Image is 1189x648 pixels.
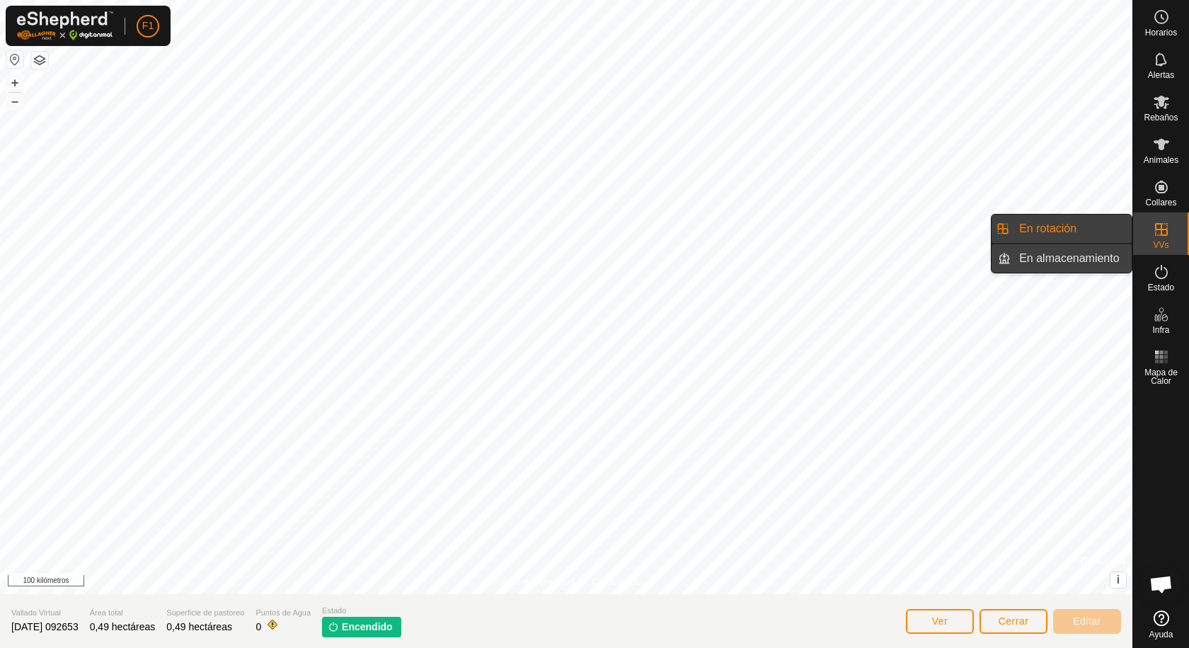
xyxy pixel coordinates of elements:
a: En almacenamiento [1011,244,1132,273]
font: – [11,93,18,108]
button: Ver [906,609,974,634]
button: Restablecer Mapa [6,51,23,68]
font: F1 [142,20,154,31]
font: Mapa de Calor [1144,368,1178,386]
font: Política de Privacidad [493,577,575,587]
font: En almacenamiento [1019,252,1119,264]
img: Logotipo de Gallagher [17,11,113,40]
font: 0,49 hectáreas [166,621,232,632]
font: Rebaños [1144,113,1178,123]
font: VVs [1153,240,1168,250]
a: Política de Privacidad [493,576,575,589]
font: Ver [932,615,948,627]
font: Collares [1145,198,1176,208]
button: Cerrar [980,609,1047,634]
font: [DATE] 092653 [11,621,79,632]
a: Ayuda [1133,605,1189,644]
button: – [6,93,23,110]
font: En rotación [1019,222,1076,234]
font: Horarios [1145,28,1177,38]
font: Cerrar [999,615,1029,627]
font: Encendido [342,621,393,632]
font: Estado [322,606,346,615]
button: + [6,74,23,91]
font: Editar [1073,615,1101,627]
button: i [1110,572,1126,588]
font: Área total [90,608,123,617]
button: Editar [1053,609,1121,634]
font: Contáctenos [592,577,639,587]
li: En almacenamiento [992,244,1132,273]
font: Superficie de pastoreo [166,608,244,617]
a: Contáctenos [592,576,639,589]
font: Ayuda [1149,630,1173,640]
img: encender [328,621,339,632]
font: 0 [255,621,261,632]
li: En rotación [992,215,1132,243]
font: Alertas [1148,70,1174,80]
button: Capas del Mapa [31,52,48,69]
font: i [1117,574,1120,586]
font: Estado [1148,283,1174,292]
a: En rotación [1011,215,1132,243]
font: Vallado Virtual [11,608,61,617]
font: Infra [1152,325,1169,335]
font: Animales [1144,155,1178,165]
font: + [11,75,19,90]
font: 0,49 hectáreas [90,621,156,632]
div: Chat abierto [1140,563,1183,606]
font: Puntos de Agua [255,608,311,617]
